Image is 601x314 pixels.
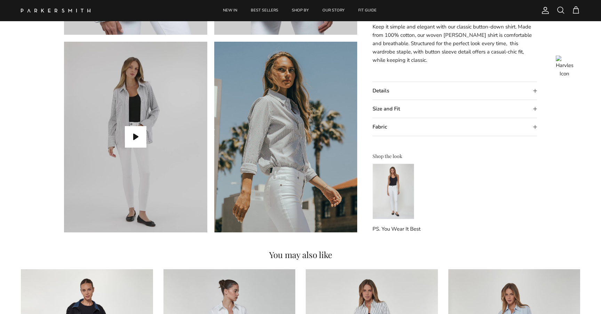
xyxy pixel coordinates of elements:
img: Parker Smith [21,9,90,13]
button: Play video [125,126,146,148]
img: Bowery Skinny in Eternal White [372,164,414,219]
h3: Shop the look [372,154,537,159]
summary: Fabric [372,118,537,136]
span: Keep it simple and elegant with our classic button-down shirt. Made from 100% cotton, our woven [... [372,23,532,64]
summary: Size and Fit [372,100,537,118]
a: Account [538,6,550,15]
p: PS. You Wear It Best [372,225,537,233]
h4: You may also like [21,250,580,259]
summary: Details [372,82,537,100]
